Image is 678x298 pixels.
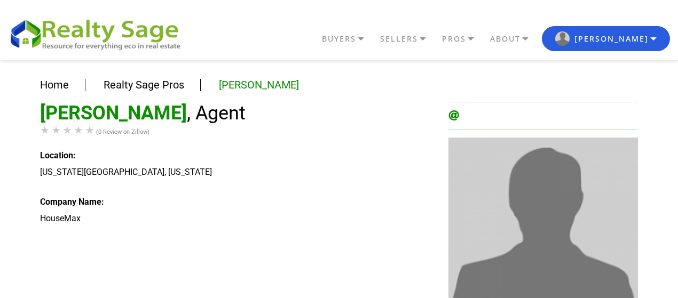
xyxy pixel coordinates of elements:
a: Home [40,78,69,91]
div: Location: [40,149,432,163]
div: (0 Review on Zillow) [40,125,432,139]
img: RS user logo [555,31,570,46]
button: RS user logo [PERSON_NAME] [542,26,670,51]
span: , Agent [187,102,246,124]
a: ABOUT [487,30,542,48]
a: [PERSON_NAME] [219,78,299,91]
img: REALTY SAGE [8,16,190,51]
h1: [PERSON_NAME] [40,102,432,124]
a: SELLERS [377,30,439,48]
a: Realty Sage Pros [104,78,184,91]
a: BUYERS [319,30,377,48]
div: Rating of this product is 0 out of 5. [40,125,96,135]
div: [US_STATE][GEOGRAPHIC_DATA], [US_STATE] [40,165,432,179]
div: Company Name: [40,195,432,209]
div: HouseMax [40,212,432,225]
a: PROS [439,30,487,48]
